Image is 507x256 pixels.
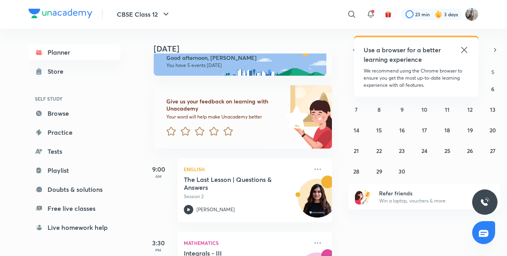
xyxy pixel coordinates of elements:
div: Store [48,67,68,76]
p: We recommend using the Chrome browser to ensure you get the most up-to-date learning experience w... [364,67,469,89]
a: Doubts & solutions [29,181,120,197]
abbr: September 17, 2025 [422,126,427,134]
abbr: September 10, 2025 [421,106,427,113]
a: Planner [29,44,120,60]
abbr: September 14, 2025 [354,126,359,134]
button: September 23, 2025 [396,144,408,157]
p: You have 5 events [DATE] [166,62,319,69]
abbr: September 19, 2025 [467,126,473,134]
abbr: September 25, 2025 [444,147,450,155]
p: AM [143,174,174,179]
abbr: September 29, 2025 [376,168,382,175]
abbr: September 24, 2025 [421,147,427,155]
abbr: September 22, 2025 [376,147,382,155]
img: Harshi Singh [465,8,478,21]
button: September 29, 2025 [373,165,385,178]
button: September 20, 2025 [486,124,499,136]
button: September 28, 2025 [350,165,363,178]
button: September 6, 2025 [486,82,499,95]
h6: Good afternoon, [PERSON_NAME] [166,54,319,61]
button: September 24, 2025 [418,144,431,157]
button: September 22, 2025 [373,144,385,157]
p: [PERSON_NAME] [196,206,235,213]
img: avatar [385,11,392,18]
abbr: September 8, 2025 [377,106,381,113]
p: Your word will help make Unacademy better [166,114,282,120]
button: September 17, 2025 [418,124,431,136]
abbr: Saturday [491,68,494,76]
a: Practice [29,124,120,140]
button: avatar [382,8,395,21]
p: Win a laptop, vouchers & more [379,197,477,204]
img: feedback_image [258,85,332,149]
abbr: September 30, 2025 [398,168,405,175]
button: September 10, 2025 [418,103,431,116]
abbr: September 6, 2025 [491,85,494,93]
img: afternoon [154,47,326,76]
abbr: September 13, 2025 [490,106,496,113]
abbr: September 26, 2025 [467,147,473,155]
abbr: September 12, 2025 [467,106,473,113]
h5: 3:30 [143,238,174,248]
abbr: September 18, 2025 [444,126,450,134]
button: September 18, 2025 [441,124,454,136]
abbr: September 15, 2025 [376,126,382,134]
p: English [184,164,308,174]
p: Mathematics [184,238,308,248]
button: CBSE Class 12 [112,6,175,22]
button: September 19, 2025 [464,124,477,136]
a: Store [29,63,120,79]
button: September 30, 2025 [396,165,408,178]
a: Tests [29,143,120,159]
button: September 27, 2025 [486,144,499,157]
h4: [DATE] [154,44,340,53]
h6: SELF STUDY [29,92,120,105]
a: Browse [29,105,120,121]
img: referral [355,189,371,204]
img: ttu [480,197,490,207]
h5: The Last Lesson | Questions & Answers [184,176,282,191]
h6: Refer friends [379,189,477,197]
img: Company Logo [29,9,92,18]
button: September 7, 2025 [350,103,363,116]
button: September 21, 2025 [350,144,363,157]
h5: Use a browser for a better learning experience [364,45,442,64]
button: September 12, 2025 [464,103,477,116]
abbr: September 9, 2025 [400,106,404,113]
img: Avatar [298,183,336,221]
button: September 9, 2025 [396,103,408,116]
a: Company Logo [29,9,92,20]
button: September 11, 2025 [441,103,454,116]
abbr: September 21, 2025 [354,147,359,155]
abbr: September 28, 2025 [353,168,359,175]
button: September 13, 2025 [486,103,499,116]
abbr: September 7, 2025 [355,106,358,113]
button: September 16, 2025 [396,124,408,136]
a: Playlist [29,162,120,178]
button: September 25, 2025 [441,144,454,157]
button: September 15, 2025 [373,124,385,136]
abbr: September 27, 2025 [490,147,496,155]
abbr: September 16, 2025 [399,126,405,134]
img: streak [435,10,442,18]
button: September 14, 2025 [350,124,363,136]
a: Free live classes [29,201,120,216]
button: September 26, 2025 [464,144,477,157]
h5: 9:00 [143,164,174,174]
p: PM [143,248,174,252]
a: Live homework help [29,220,120,235]
h6: Give us your feedback on learning with Unacademy [166,98,282,112]
button: September 8, 2025 [373,103,385,116]
abbr: September 23, 2025 [399,147,405,155]
abbr: September 20, 2025 [490,126,496,134]
p: Session 2 [184,193,308,200]
abbr: September 11, 2025 [445,106,450,113]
